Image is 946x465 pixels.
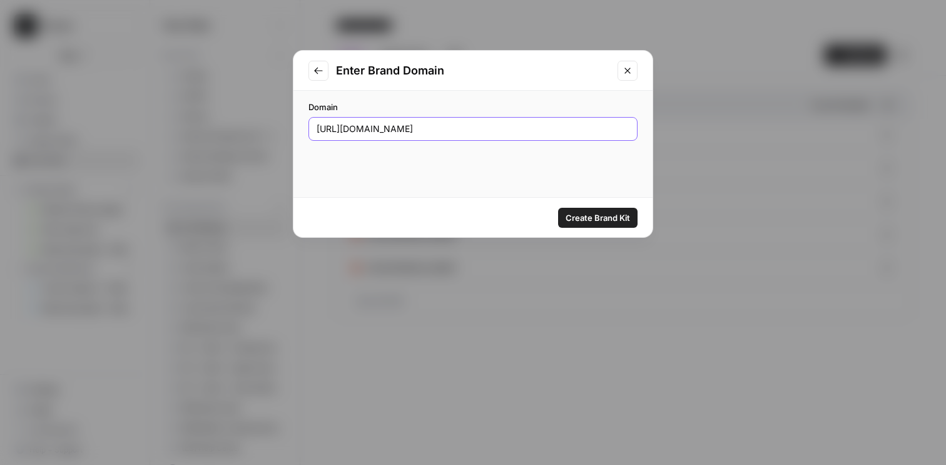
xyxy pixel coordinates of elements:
[558,208,638,228] button: Create Brand Kit
[336,62,610,79] h2: Enter Brand Domain
[566,212,630,224] span: Create Brand Kit
[618,61,638,81] button: Close modal
[308,101,638,113] label: Domain
[317,123,629,135] input: www.example.com
[308,61,328,81] button: Go to previous step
